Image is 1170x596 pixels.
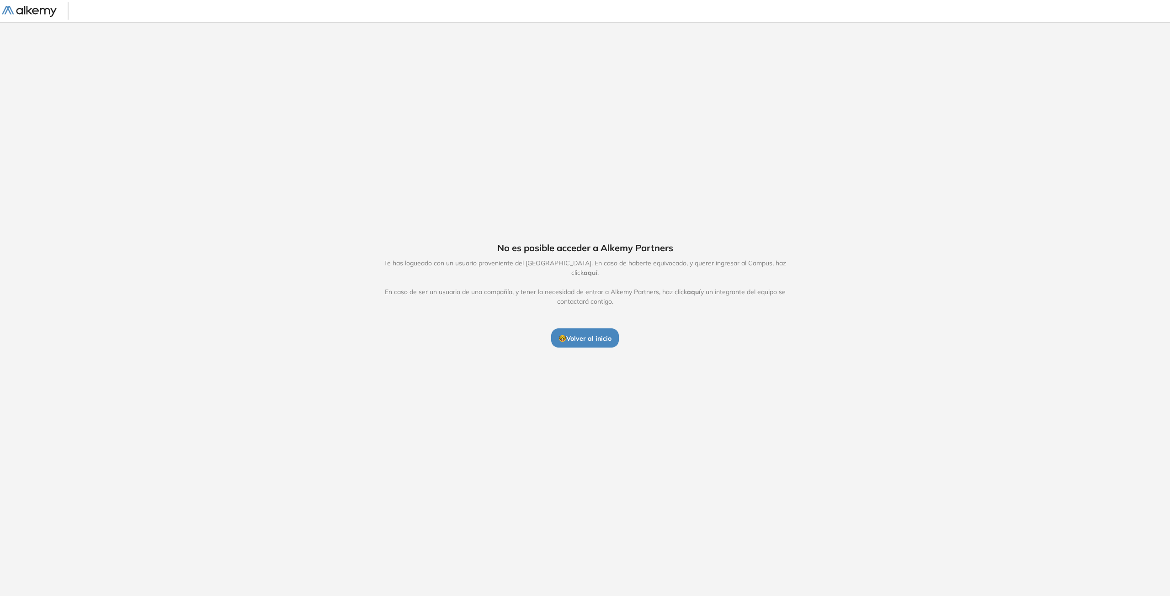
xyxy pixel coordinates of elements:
button: 🤓Volver al inicio [551,328,619,348]
span: aquí [584,269,597,277]
img: Logo [2,6,57,17]
span: No es posible acceder a Alkemy Partners [497,241,673,255]
span: Te has logueado con un usuario proveniente del [GEOGRAPHIC_DATA]. En caso de haberte equivocado, ... [374,258,796,306]
iframe: Chat Widget [1005,490,1170,596]
div: Widget de chat [1005,490,1170,596]
span: 🤓 Volver al inicio [558,334,612,343]
span: aquí [687,288,701,296]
